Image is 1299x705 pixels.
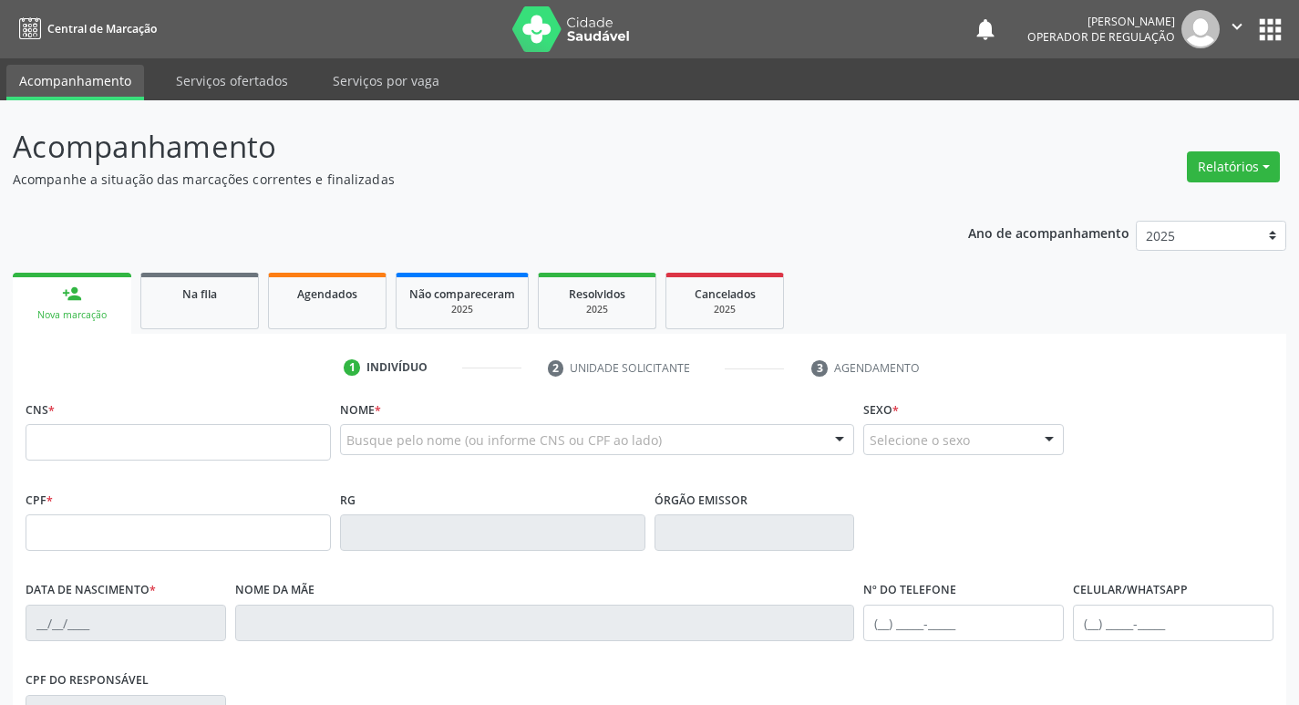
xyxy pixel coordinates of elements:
a: Acompanhamento [6,65,144,100]
label: Nome [340,396,381,424]
span: Cancelados [695,286,756,302]
span: Na fila [182,286,217,302]
button: notifications [973,16,998,42]
a: Central de Marcação [13,14,157,44]
div: 2025 [409,303,515,316]
span: Resolvidos [569,286,625,302]
span: Central de Marcação [47,21,157,36]
div: 1 [344,359,360,376]
label: CPF [26,486,53,514]
span: Selecione o sexo [870,430,970,450]
div: Indivíduo [366,359,428,376]
div: person_add [62,284,82,304]
span: Não compareceram [409,286,515,302]
label: CNS [26,396,55,424]
button: apps [1254,14,1286,46]
button:  [1220,10,1254,48]
label: Celular/WhatsApp [1073,576,1188,605]
label: Sexo [863,396,899,424]
div: [PERSON_NAME] [1027,14,1175,29]
img: img [1181,10,1220,48]
p: Ano de acompanhamento [968,221,1129,244]
span: Operador de regulação [1027,29,1175,45]
input: (__) _____-_____ [863,605,1064,641]
button: Relatórios [1187,151,1280,182]
p: Acompanhamento [13,124,904,170]
label: Nº do Telefone [863,576,956,605]
input: __/__/____ [26,605,226,641]
span: Agendados [297,286,357,302]
a: Serviços ofertados [163,65,301,97]
div: 2025 [552,303,643,316]
div: 2025 [679,303,770,316]
i:  [1227,16,1247,36]
input: (__) _____-_____ [1073,605,1273,641]
label: Data de nascimento [26,576,156,605]
label: Órgão emissor [655,486,747,514]
a: Serviços por vaga [320,65,452,97]
span: Busque pelo nome (ou informe CNS ou CPF ao lado) [346,430,662,450]
label: CPF do responsável [26,667,149,695]
p: Acompanhe a situação das marcações correntes e finalizadas [13,170,904,189]
div: Nova marcação [26,308,119,322]
label: RG [340,486,356,514]
label: Nome da mãe [235,576,314,605]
